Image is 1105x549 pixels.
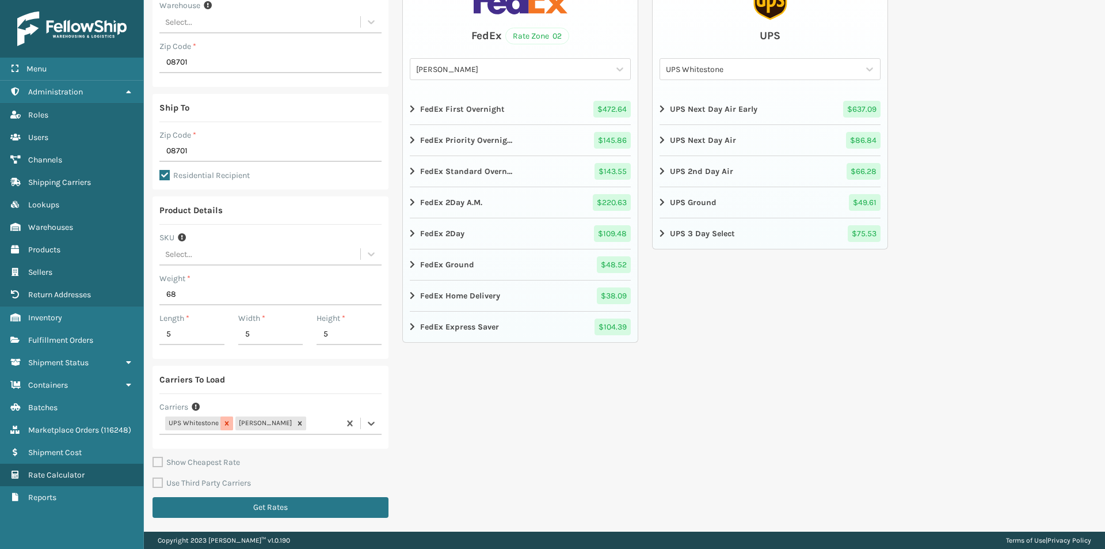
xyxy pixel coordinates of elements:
span: Inventory [28,313,62,323]
span: $ 637.09 [843,101,881,118]
span: Warehouses [28,222,73,232]
strong: FedEx Ground [420,259,474,271]
span: ( 116248 ) [101,425,131,435]
span: Channels [28,155,62,165]
label: Length [159,312,189,324]
span: $ 75.53 [848,225,881,242]
span: Batches [28,403,58,412]
span: $ 109.48 [594,225,631,242]
label: Width [238,312,265,324]
div: FedEx [471,27,502,44]
span: $ 472.64 [593,101,631,118]
span: Sellers [28,267,52,277]
strong: FedEx Express Saver [420,321,499,333]
strong: UPS 3 Day Select [670,228,735,240]
div: [PERSON_NAME] [416,63,611,75]
span: 02 [552,30,562,42]
span: Shipment Cost [28,448,82,457]
label: Show Cheapest Rate [153,457,240,467]
span: Shipping Carriers [28,177,91,187]
span: Lookups [28,200,59,210]
span: Menu [26,64,47,74]
strong: FedEx First Overnight [420,103,505,115]
span: Containers [28,380,68,390]
div: [PERSON_NAME] [235,417,294,430]
div: Select... [165,248,192,260]
span: $ 143.55 [595,163,631,180]
span: $ 49.61 [849,194,881,211]
span: $ 220.63 [593,194,631,211]
span: Products [28,245,60,255]
strong: FedEx Home Delivery [420,290,500,302]
span: Users [28,132,48,142]
strong: UPS 2nd Day Air [670,165,733,177]
span: $ 66.28 [847,163,881,180]
strong: UPS Next Day Air Early [670,103,757,115]
span: $ 48.52 [597,256,631,273]
span: Return Addresses [28,290,91,300]
span: Rate Calculator [28,470,85,480]
label: Weight [159,272,190,285]
div: UPS Whitestone [165,417,220,430]
span: Marketplace Orders [28,425,99,435]
span: Administration [28,87,83,97]
label: Height [317,312,345,324]
div: | [1006,532,1091,549]
strong: FedEx 2Day A.M. [420,196,482,209]
a: Privacy Policy [1047,536,1091,544]
label: Carriers [159,401,188,413]
div: Ship To [159,101,189,115]
p: Copyright 2023 [PERSON_NAME]™ v 1.0.190 [158,532,290,549]
strong: UPS Next Day Air [670,134,736,146]
strong: UPS Ground [670,196,717,209]
span: Reports [28,493,56,502]
a: Terms of Use [1006,536,1046,544]
div: UPS [760,27,780,44]
span: $ 145.86 [594,132,631,149]
button: Get Rates [153,497,388,518]
span: $ 86.84 [846,132,881,149]
div: Select... [165,16,192,28]
label: Use Third Party Carriers [153,478,251,488]
label: SKU [159,232,174,244]
label: Residential Recipient [159,171,250,180]
div: Carriers To Load [159,373,225,387]
span: Roles [28,110,48,120]
span: Rate Zone [513,30,549,42]
span: $ 104.39 [595,319,631,335]
span: Shipment Status [28,358,89,368]
div: Product Details [159,203,223,217]
strong: FedEx Standard Overnight [420,165,513,177]
span: Fulfillment Orders [28,335,93,345]
label: Zip Code [159,40,196,52]
strong: FedEx Priority Overnight [420,134,513,146]
strong: FedEx 2Day [420,228,464,240]
label: Zip Code [159,129,196,141]
div: UPS Whitestone [666,63,860,75]
span: $ 38.09 [597,287,631,304]
img: logo [17,12,127,46]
